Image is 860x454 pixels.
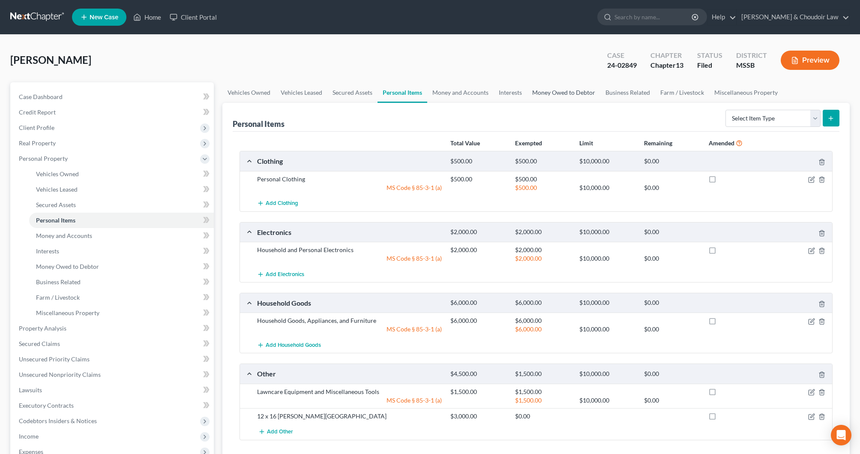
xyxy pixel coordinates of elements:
span: Credit Report [19,108,56,116]
span: Executory Contracts [19,402,74,409]
span: Unsecured Priority Claims [19,355,90,363]
div: $6,000.00 [446,316,510,325]
div: $0.00 [511,412,575,421]
div: $2,000.00 [446,228,510,236]
a: Vehicles Leased [29,182,214,197]
a: Executory Contracts [12,398,214,413]
a: Lawsuits [12,382,214,398]
span: Money and Accounts [36,232,92,239]
div: Open Intercom Messenger [831,425,851,445]
div: Personal Clothing [253,175,446,183]
strong: Exempted [515,139,542,147]
a: Miscellaneous Property [709,82,783,103]
a: Business Related [600,82,655,103]
div: $1,500.00 [511,396,575,405]
span: New Case [90,14,118,21]
div: $1,500.00 [511,388,575,396]
span: Codebtors Insiders & Notices [19,417,97,424]
div: MS Code § 85-3-1 (a) [253,325,446,334]
a: Money Owed to Debtor [29,259,214,274]
div: MSSB [736,60,767,70]
div: $0.00 [640,254,704,263]
span: Add Electronics [266,271,304,278]
div: $0.00 [640,370,704,378]
span: Money Owed to Debtor [36,263,99,270]
span: Interests [36,247,59,255]
div: Lawncare Equipment and Miscellaneous Tools [253,388,446,396]
a: Property Analysis [12,321,214,336]
a: Vehicles Owned [222,82,276,103]
div: $10,000.00 [575,183,639,192]
div: $2,000.00 [511,246,575,254]
button: Preview [781,51,839,70]
span: Farm / Livestock [36,294,80,301]
div: $500.00 [446,175,510,183]
div: Other [253,369,446,378]
span: 13 [676,61,683,69]
div: $2,000.00 [511,228,575,236]
a: Farm / Livestock [29,290,214,305]
div: $0.00 [640,325,704,334]
a: Home [129,9,165,25]
span: Add Household Goods [266,342,321,349]
a: Interests [29,244,214,259]
a: Vehicles Owned [29,166,214,182]
a: Secured Claims [12,336,214,352]
span: Property Analysis [19,325,66,332]
div: Household and Personal Electronics [253,246,446,254]
div: $6,000.00 [511,325,575,334]
a: Vehicles Leased [276,82,327,103]
div: $500.00 [446,157,510,165]
div: 24-02849 [607,60,637,70]
div: $10,000.00 [575,157,639,165]
div: $0.00 [640,183,704,192]
div: District [736,51,767,60]
div: $0.00 [640,299,704,307]
a: Secured Assets [327,82,378,103]
a: Unsecured Priority Claims [12,352,214,367]
span: Real Property [19,139,56,147]
button: Add Other [257,424,295,440]
button: Add Clothing [257,195,298,211]
strong: Total Value [450,139,480,147]
div: $3,000.00 [446,412,510,421]
div: Clothing [253,156,446,165]
strong: Limit [579,139,593,147]
div: 12 x 16 [PERSON_NAME][GEOGRAPHIC_DATA] [253,412,446,421]
div: Personal Items [233,119,285,129]
span: Lawsuits [19,386,42,394]
div: $10,000.00 [575,396,639,405]
div: MS Code § 85-3-1 (a) [253,183,446,192]
a: Miscellaneous Property [29,305,214,321]
div: Chapter [650,51,683,60]
div: MS Code § 85-3-1 (a) [253,396,446,405]
div: $0.00 [640,396,704,405]
a: Farm / Livestock [655,82,709,103]
div: Filed [697,60,722,70]
div: $6,000.00 [446,299,510,307]
span: Client Profile [19,124,54,131]
div: $0.00 [640,157,704,165]
div: $2,000.00 [446,246,510,254]
div: $4,500.00 [446,370,510,378]
a: Money and Accounts [29,228,214,244]
div: $10,000.00 [575,325,639,334]
span: Miscellaneous Property [36,309,99,316]
span: Unsecured Nonpriority Claims [19,371,101,378]
a: [PERSON_NAME] & Choudoir Law [737,9,849,25]
div: $10,000.00 [575,299,639,307]
div: $10,000.00 [575,254,639,263]
span: Add Other [267,429,293,436]
strong: Amended [709,139,734,147]
div: $10,000.00 [575,370,639,378]
div: MS Code § 85-3-1 (a) [253,254,446,263]
div: $6,000.00 [511,316,575,325]
span: Vehicles Leased [36,186,78,193]
button: Add Household Goods [257,337,321,353]
div: $2,000.00 [511,254,575,263]
div: $10,000.00 [575,228,639,236]
div: $6,000.00 [511,299,575,307]
div: $1,500.00 [511,370,575,378]
span: Personal Items [36,216,75,224]
a: Personal Items [29,213,214,228]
